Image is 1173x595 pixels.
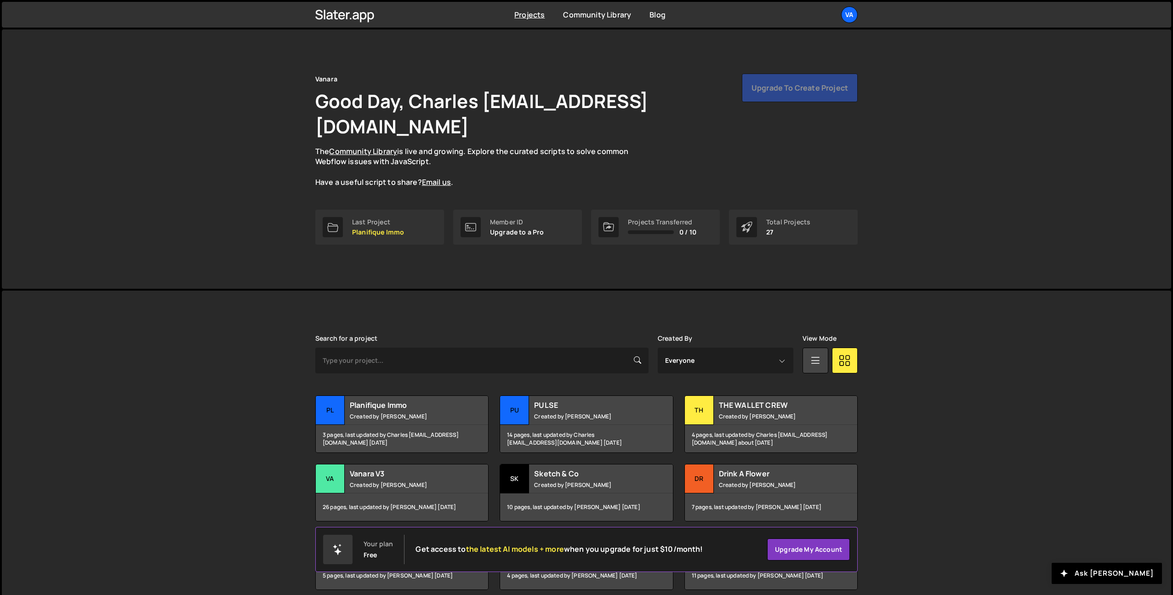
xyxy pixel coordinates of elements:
div: Total Projects [766,218,810,226]
div: Pl [316,396,345,425]
a: Community Library [329,146,397,156]
h2: Vanara V3 [350,469,461,479]
a: Blog [649,10,666,20]
small: Created by [PERSON_NAME] [350,412,461,420]
div: 4 pages, last updated by Charles [EMAIL_ADDRESS][DOMAIN_NAME] about [DATE] [685,425,857,452]
div: Member ID [490,218,544,226]
div: 4 pages, last updated by [PERSON_NAME] [DATE] [500,562,672,589]
p: 27 [766,229,810,236]
a: Last Project Planifique Immo [315,210,444,245]
input: Type your project... [315,348,649,373]
a: TH THE WALLET CREW Created by [PERSON_NAME] 4 pages, last updated by Charles [EMAIL_ADDRESS][DOMA... [684,395,858,453]
span: the latest AI models + more [466,544,564,554]
small: Created by [PERSON_NAME] [719,412,830,420]
h2: Drink A Flower [719,469,830,479]
div: 26 pages, last updated by [PERSON_NAME] [DATE] [316,493,488,521]
h2: Get access to when you upgrade for just $10/month! [416,545,703,554]
label: Created By [658,335,693,342]
small: Created by [PERSON_NAME] [719,481,830,489]
a: Va Vanara V3 Created by [PERSON_NAME] 26 pages, last updated by [PERSON_NAME] [DATE] [315,464,489,521]
div: 7 pages, last updated by [PERSON_NAME] [DATE] [685,493,857,521]
div: Projects Transferred [628,218,696,226]
a: Community Library [563,10,631,20]
div: Last Project [352,218,404,226]
p: The is live and growing. Explore the curated scripts to solve common Webflow issues with JavaScri... [315,146,646,188]
div: Vanara [315,74,337,85]
div: Free [364,551,377,559]
a: Dr Drink A Flower Created by [PERSON_NAME] 7 pages, last updated by [PERSON_NAME] [DATE] [684,464,858,521]
a: PU PULSE Created by [PERSON_NAME] 14 pages, last updated by Charles [EMAIL_ADDRESS][DOMAIN_NAME] ... [500,395,673,453]
button: Ask [PERSON_NAME] [1052,563,1162,584]
a: Email us [422,177,451,187]
a: Projects [514,10,545,20]
p: Upgrade to a Pro [490,229,544,236]
h2: THE WALLET CREW [719,400,830,410]
label: View Mode [803,335,837,342]
div: 14 pages, last updated by Charles [EMAIL_ADDRESS][DOMAIN_NAME] [DATE] [500,425,672,452]
div: Sk [500,464,529,493]
small: Created by [PERSON_NAME] [350,481,461,489]
div: Your plan [364,540,393,548]
h2: Planifique Immo [350,400,461,410]
h2: PULSE [534,400,645,410]
div: 11 pages, last updated by [PERSON_NAME] [DATE] [685,562,857,589]
a: Va [841,6,858,23]
div: TH [685,396,714,425]
h1: Good Day, Charles [EMAIL_ADDRESS][DOMAIN_NAME] [315,88,775,139]
div: PU [500,396,529,425]
div: Va [316,464,345,493]
span: 0 / 10 [679,229,696,236]
div: 10 pages, last updated by [PERSON_NAME] [DATE] [500,493,672,521]
p: Planifique Immo [352,229,404,236]
label: Search for a project [315,335,377,342]
div: 3 pages, last updated by Charles [EMAIL_ADDRESS][DOMAIN_NAME] [DATE] [316,425,488,452]
a: Sk Sketch & Co Created by [PERSON_NAME] 10 pages, last updated by [PERSON_NAME] [DATE] [500,464,673,521]
a: Upgrade my account [767,538,850,561]
a: Pl Planifique Immo Created by [PERSON_NAME] 3 pages, last updated by Charles [EMAIL_ADDRESS][DOMA... [315,395,489,453]
div: 5 pages, last updated by [PERSON_NAME] [DATE] [316,562,488,589]
small: Created by [PERSON_NAME] [534,412,645,420]
div: Dr [685,464,714,493]
small: Created by [PERSON_NAME] [534,481,645,489]
h2: Sketch & Co [534,469,645,479]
